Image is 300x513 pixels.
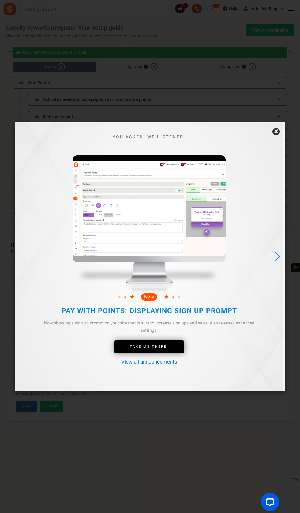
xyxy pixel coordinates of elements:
[144,294,154,299] span: New
[49,307,249,315] h2: PAY WITH POINTS: DISPLAYING SIGN UP PROMPT
[114,340,184,353] a: Take Me There!
[121,359,177,365] a: View all announcements
[272,128,280,135] a: ×
[73,161,226,256] img: screenshot
[73,155,226,310] img: mockup
[113,135,186,139] span: YOU ASKED. WE LISTENED.
[42,320,256,334] div: Now showing a sign up prompt on your site that is sure to increase sign ups and sales. Also relea...
[273,250,282,263] div: Next slide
